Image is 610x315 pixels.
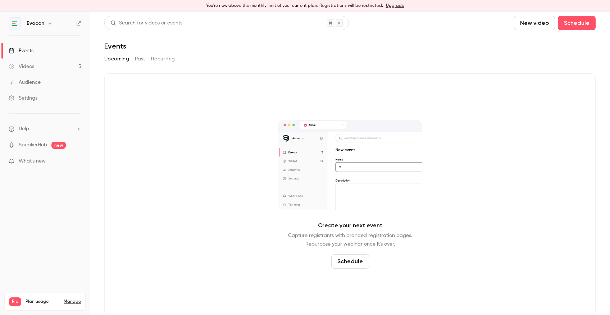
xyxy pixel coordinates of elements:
[288,231,412,248] p: Capture registrants with branded registration pages. Repurpose your webinar once it's over.
[386,3,404,9] a: Upgrade
[9,297,21,306] span: Pro
[19,157,46,165] span: What's new
[514,16,555,30] button: New video
[331,254,369,269] button: Schedule
[64,299,81,305] a: Manage
[110,19,182,27] div: Search for videos or events
[558,16,596,30] button: Schedule
[9,63,34,70] div: Videos
[9,47,33,54] div: Events
[104,53,129,65] button: Upcoming
[73,158,81,165] iframe: Noticeable Trigger
[104,42,126,50] h1: Events
[151,53,175,65] button: Recurring
[9,18,21,29] img: Evocon
[135,53,145,65] button: Past
[318,221,382,230] p: Create your next event
[19,141,47,149] a: SpeakerHub
[9,79,41,86] div: Audience
[19,125,29,133] span: Help
[26,299,59,305] span: Plan usage
[51,142,66,149] span: new
[9,125,81,133] li: help-dropdown-opener
[27,20,44,27] h6: Evocon
[9,95,37,102] div: Settings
